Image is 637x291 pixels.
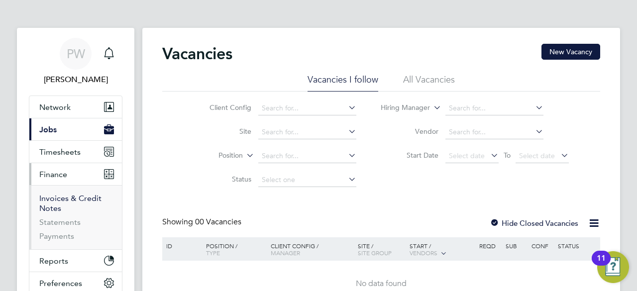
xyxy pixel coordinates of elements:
label: Vendor [381,127,438,136]
button: Open Resource Center, 11 new notifications [597,251,629,283]
span: Vendors [410,249,437,257]
li: All Vacancies [403,74,455,92]
h2: Vacancies [162,44,232,64]
span: Type [206,249,220,257]
span: Peter Whilte [29,74,122,86]
input: Search for... [258,149,356,163]
span: Select date [449,151,485,160]
div: Conf [529,237,555,254]
input: Search for... [445,101,543,115]
input: Search for... [445,125,543,139]
span: 00 Vacancies [195,217,241,227]
button: New Vacancy [541,44,600,60]
div: Showing [162,217,243,227]
label: Position [186,151,243,161]
span: Select date [519,151,555,160]
button: Finance [29,163,122,185]
label: Status [194,175,251,184]
div: Finance [29,185,122,249]
input: Search for... [258,125,356,139]
span: Preferences [39,279,82,288]
div: Start / [407,237,477,262]
span: Site Group [358,249,392,257]
span: To [501,149,514,162]
span: Network [39,102,71,112]
span: Finance [39,170,67,179]
span: Jobs [39,125,57,134]
label: Site [194,127,251,136]
span: Reports [39,256,68,266]
a: Statements [39,217,81,227]
label: Hiring Manager [373,103,430,113]
li: Vacancies I follow [308,74,378,92]
div: Status [555,237,599,254]
div: Reqd [477,237,503,254]
div: Client Config / [268,237,355,261]
div: Position / [199,237,268,261]
div: Site / [355,237,408,261]
span: Manager [271,249,300,257]
a: PW[PERSON_NAME] [29,38,122,86]
span: Timesheets [39,147,81,157]
input: Search for... [258,101,356,115]
a: Invoices & Credit Notes [39,194,102,213]
button: Jobs [29,118,122,140]
input: Select one [258,173,356,187]
a: Payments [39,231,74,241]
div: ID [164,237,199,254]
div: 11 [597,258,606,271]
div: Sub [503,237,529,254]
div: No data found [164,279,599,289]
label: Hide Closed Vacancies [490,218,578,228]
button: Timesheets [29,141,122,163]
label: Client Config [194,103,251,112]
button: Network [29,96,122,118]
button: Reports [29,250,122,272]
label: Start Date [381,151,438,160]
span: PW [67,47,85,60]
